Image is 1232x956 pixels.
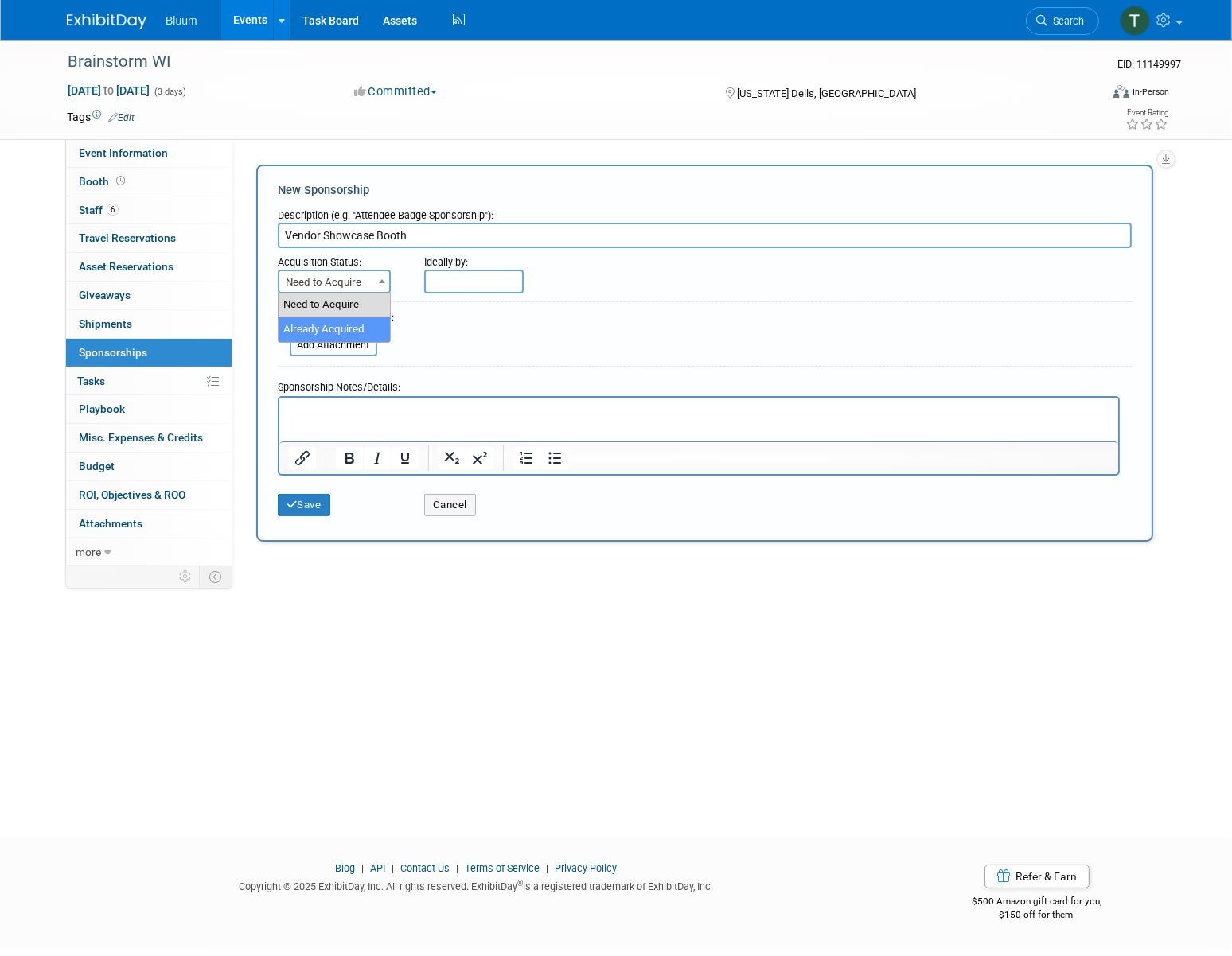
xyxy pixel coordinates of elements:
[517,879,523,888] sup: ®
[67,84,150,98] span: [DATE] [DATE]
[66,168,232,196] a: Booth
[166,14,197,27] span: Bluum
[1047,15,1084,27] span: Search
[424,248,1059,270] div: Ideally by:
[388,862,398,874] span: |
[289,447,316,469] button: Insert/edit link
[542,862,552,874] span: |
[349,84,443,100] button: Committed
[370,862,385,874] a: API
[66,282,232,309] a: Giveaways
[278,373,1120,396] div: Sponsorship Notes/Details:
[67,876,885,894] div: Copyright © 2025 ExhibitDay, Inc. All rights reserved. ExhibitDay is a registered trademark of Ex...
[66,481,232,509] a: ROI, Objectives & ROO
[1113,85,1129,98] img: Format-Inperson.png
[66,196,232,224] a: Staff6
[200,566,232,587] td: Toggle Event Tabs
[278,270,391,293] span: Need to Acquire
[279,293,390,317] li: Need to Acquire
[278,248,400,270] div: Acquisition Status:
[278,182,1132,199] div: New Sponsorship
[79,431,203,444] span: Misc. Expenses & Credits
[335,862,355,874] a: Blog
[79,204,119,216] span: Staff
[77,375,105,387] span: Tasks
[79,488,185,501] span: ROI, Objectives & ROO
[66,510,232,538] a: Attachments
[278,201,1132,223] div: Description (e.g. "Attendee Badge Sponsorship"):
[66,310,232,338] a: Shipments
[172,566,200,587] td: Personalize Event Tab Strip
[1005,83,1169,107] div: Event Format
[465,862,540,874] a: Terms of Service
[1132,86,1169,98] div: In-Person
[279,271,389,293] span: Need to Acquire
[66,224,232,252] a: Travel Reservations
[66,139,232,167] a: Event Information
[392,447,419,469] button: Underline
[66,538,232,566] a: more
[79,175,128,188] span: Booth
[909,884,1166,921] div: $500 Amazon gift card for you,
[336,447,363,469] button: Bold
[79,517,142,530] span: Attachments
[984,865,1090,888] a: Refer & Earn
[79,402,125,415] span: Playbook
[279,398,1118,441] iframe: Rich Text Area
[364,447,391,469] button: Italic
[62,48,1075,76] div: Brainstorm WI
[1125,109,1168,117] div: Event Rating
[1026,7,1099,35] a: Search
[153,87,186,97] span: (3 days)
[400,862,450,874] a: Contact Us
[555,862,617,874] a: Privacy Policy
[67,14,146,29] img: ExhibitDay
[79,146,168,159] span: Event Information
[737,87,916,99] span: [US_STATE] Dells, [GEOGRAPHIC_DATA]
[424,494,476,516] button: Cancel
[107,204,119,216] span: 6
[66,424,232,452] a: Misc. Expenses & Credits
[79,289,131,301] span: Giveaways
[357,862,368,874] span: |
[67,109,135,125] td: Tags
[101,84,116,97] span: to
[66,395,232,423] a: Playbook
[79,346,147,359] span: Sponsorships
[66,339,232,367] a: Sponsorships
[541,447,568,469] button: Bullet list
[439,447,466,469] button: Subscript
[79,317,132,330] span: Shipments
[1117,58,1181,70] span: Event ID: 11149997
[66,367,232,395] a: Tasks
[79,260,173,273] span: Asset Reservations
[66,453,232,480] a: Budget
[278,494,330,516] button: Save
[1120,6,1150,36] img: Taylor Bradley
[76,546,101,558] span: more
[113,175,128,187] span: Booth not reserved yet
[79,231,176,244] span: Travel Reservations
[66,253,232,281] a: Asset Reservations
[466,447,493,469] button: Superscript
[79,460,115,472] span: Budget
[279,317,390,342] li: Already Acquired
[909,908,1166,922] div: $150 off for them.
[452,862,462,874] span: |
[513,447,540,469] button: Numbered list
[108,112,135,123] a: Edit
